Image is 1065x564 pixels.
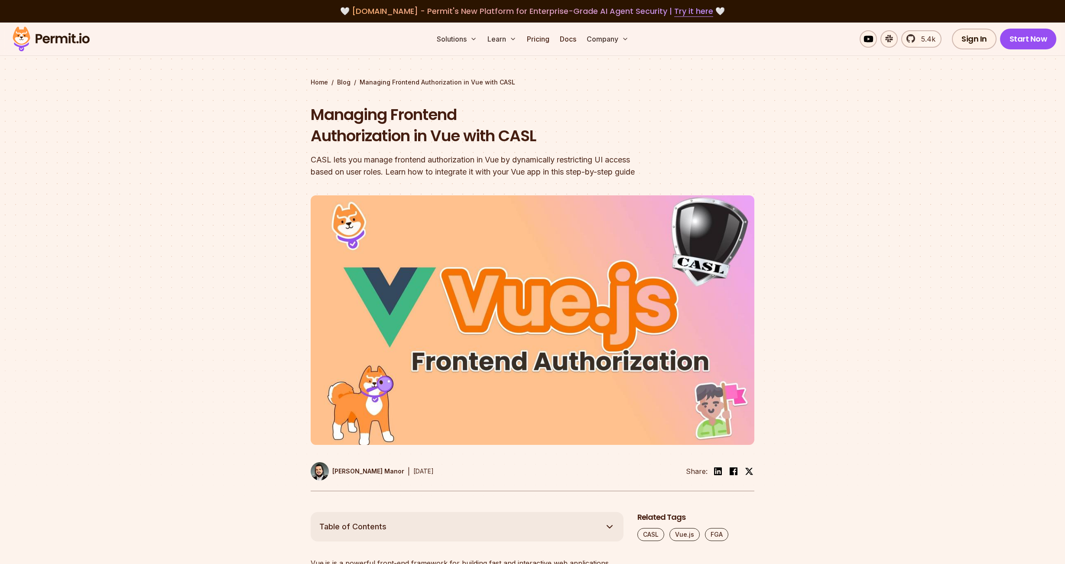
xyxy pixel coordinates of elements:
[311,154,643,178] div: CASL lets you manage frontend authorization in Vue by dynamically restricting UI access based on ...
[523,30,553,48] a: Pricing
[408,466,410,476] div: |
[637,528,664,541] a: CASL
[311,78,328,87] a: Home
[583,30,632,48] button: Company
[669,528,700,541] a: Vue.js
[311,104,643,147] h1: Managing Frontend Authorization in Vue with CASL
[916,34,935,44] span: 5.4k
[311,462,329,480] img: Gabriel L. Manor
[413,467,434,475] time: [DATE]
[311,78,754,87] div: / /
[686,466,708,476] li: Share:
[1000,29,1057,49] a: Start Now
[433,30,481,48] button: Solutions
[319,521,386,533] span: Table of Contents
[705,528,728,541] a: FGA
[332,467,404,476] p: [PERSON_NAME] Manor
[484,30,520,48] button: Learn
[713,466,723,476] img: linkedin
[556,30,580,48] a: Docs
[952,29,997,49] a: Sign In
[901,30,942,48] a: 5.4k
[352,6,713,16] span: [DOMAIN_NAME] - Permit's New Platform for Enterprise-Grade AI Agent Security |
[728,466,739,476] img: facebook
[311,195,754,445] img: Managing Frontend Authorization in Vue with CASL
[21,5,1044,17] div: 🤍 🤍
[311,462,404,480] a: [PERSON_NAME] Manor
[674,6,713,17] a: Try it here
[9,24,94,54] img: Permit logo
[745,467,753,476] img: twitter
[637,512,754,523] h2: Related Tags
[337,78,351,87] a: Blog
[311,512,623,541] button: Table of Contents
